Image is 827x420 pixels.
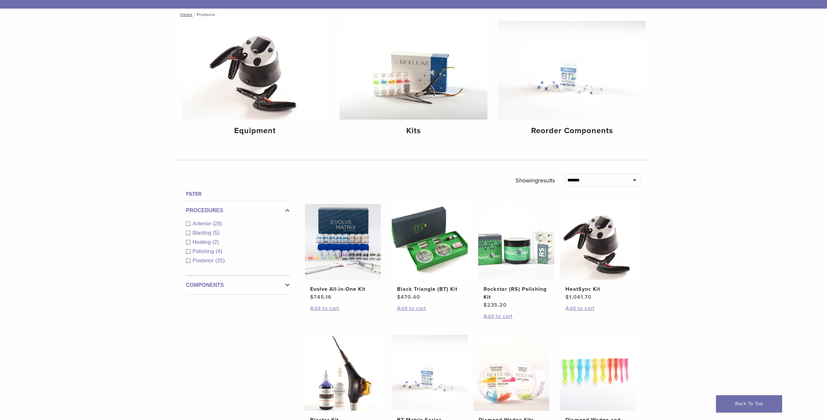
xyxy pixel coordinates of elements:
[213,230,220,236] span: (5)
[186,125,324,137] h4: Equipment
[484,312,549,320] a: Add to cart: “Rockstar (RS) Polishing Kit”
[391,204,468,301] a: Black Triangle (BT) KitBlack Triangle (BT) Kit $470.40
[186,207,290,214] label: Procedures
[560,204,636,280] img: HeatSync Kit
[560,204,637,301] a: HeatSync KitHeatSync Kit $1,041.70
[716,395,782,412] a: Back To Top
[397,285,462,293] h2: Black Triangle (BT) Kit
[392,204,468,280] img: Black Triangle (BT) Kit
[560,335,636,411] img: Diamond Wedge and Long Diamond Wedge
[397,294,420,300] bdi: 470.40
[473,335,549,411] img: Diamond Wedge Kits
[213,221,222,226] span: (28)
[484,302,507,308] bdi: 235.20
[310,294,314,300] span: $
[186,190,290,198] h4: Filter
[193,248,216,254] span: Polishing
[305,204,381,301] a: Evolve All-in-One KitEvolve All-in-One Kit $745.16
[310,285,376,293] h2: Evolve All-in-One Kit
[305,204,381,280] img: Evolve All-in-One Kit
[516,173,555,187] p: Showing results
[484,285,549,301] h2: Rockstar (RS) Polishing Kit
[216,248,222,254] span: (4)
[193,239,212,245] span: Heating
[178,12,193,17] a: Home
[340,21,487,120] img: Kits
[310,294,332,300] bdi: 745.16
[498,21,646,141] a: Reorder Components
[565,304,631,312] a: Add to cart: “HeatSync Kit”
[193,221,213,226] span: Anterior
[392,335,468,411] img: BT Matrix Series
[478,204,555,309] a: Rockstar (RS) Polishing KitRockstar (RS) Polishing Kit $235.20
[345,125,482,137] h4: Kits
[310,304,376,312] a: Add to cart: “Evolve All-in-One Kit”
[484,302,487,308] span: $
[186,281,290,289] label: Components
[212,239,219,245] span: (2)
[181,21,329,120] img: Equipment
[565,294,592,300] bdi: 1,041.70
[215,258,225,263] span: (25)
[397,294,401,300] span: $
[397,304,462,312] a: Add to cart: “Black Triangle (BT) Kit”
[478,204,554,280] img: Rockstar (RS) Polishing Kit
[193,13,197,16] span: /
[565,285,631,293] h2: HeatSync Kit
[181,21,329,141] a: Equipment
[176,9,651,20] nav: Products
[193,230,213,236] span: Blasting
[503,125,641,137] h4: Reorder Components
[305,335,381,411] img: Blaster Kit
[193,258,215,263] span: Posterior
[565,294,569,300] span: $
[340,21,487,141] a: Kits
[498,21,646,120] img: Reorder Components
